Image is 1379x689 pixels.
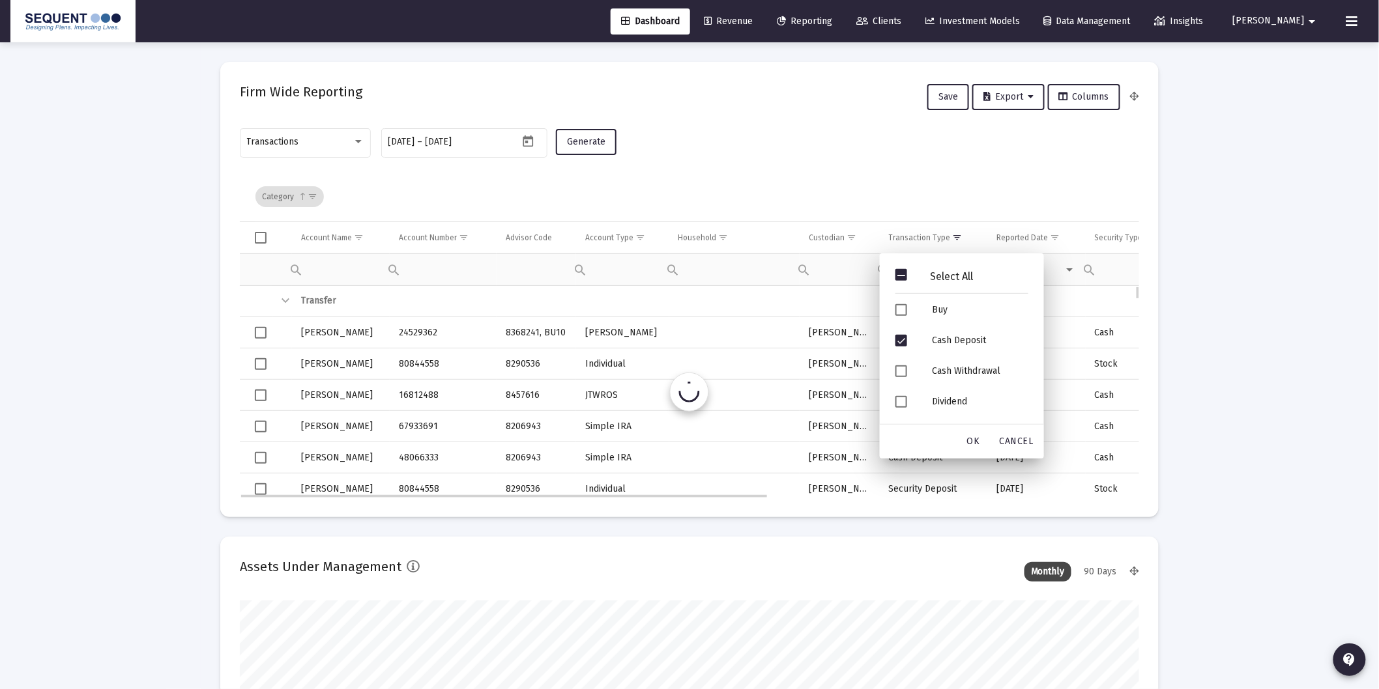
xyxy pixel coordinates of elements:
span: Transactions [247,136,299,147]
td: [PERSON_NAME] [576,317,669,348]
td: Column Security Type [1086,222,1179,253]
div: Cash Withdrawal [922,356,1039,386]
div: Security Type [1095,232,1143,243]
a: Clients [846,8,912,35]
div: Data grid toolbar [255,172,1130,221]
td: Individual [576,473,669,505]
span: OK [967,436,980,447]
td: [PERSON_NAME] [800,442,879,473]
td: 8290536 [497,473,576,505]
mat-icon: arrow_drop_down [1305,8,1320,35]
div: Household [678,232,717,243]
a: Revenue [693,8,763,35]
span: Revenue [704,16,753,27]
td: [PERSON_NAME] [800,411,879,442]
span: Dashboard [621,16,680,27]
td: [DATE] [987,473,1085,505]
td: [PERSON_NAME] [292,317,390,348]
a: Insights [1144,8,1214,35]
div: Dividend Reinvestment [922,417,1039,447]
div: Dividend [922,386,1039,417]
td: [PERSON_NAME] [292,442,390,473]
td: Column Reported Date [987,222,1085,253]
div: Select row [255,389,267,401]
span: Show filter options for column 'undefined' [308,191,317,201]
span: Investment Models [925,16,1020,27]
td: Filter cell [669,253,800,285]
td: Stock [1086,473,1179,505]
span: Show filter options for column 'Account Type' [635,232,645,242]
img: Dashboard [20,8,126,35]
div: Transaction Type [889,232,951,243]
td: Simple IRA [576,442,669,473]
span: Insights [1155,16,1204,27]
td: 8457616 [497,380,576,411]
td: [PERSON_NAME] [292,380,390,411]
td: Column Account Type [576,222,669,253]
span: [PERSON_NAME] [1233,16,1305,27]
td: Filter cell [1086,253,1179,285]
td: Column Account Name [292,222,390,253]
div: Account Number [399,232,457,243]
td: Column Household [669,222,800,253]
span: – [418,137,423,147]
td: Column Transaction Type [880,222,988,253]
button: Save [927,84,969,110]
td: Column Advisor Code [497,222,576,253]
div: Select all [255,232,267,244]
span: Show filter options for column 'Household' [719,232,729,242]
div: 90 Days [1078,562,1124,582]
td: [PERSON_NAME] [292,411,390,442]
td: [PERSON_NAME] [800,473,879,505]
div: Monthly [1024,562,1071,582]
td: 16812488 [390,380,497,411]
span: Cancel [1000,436,1034,447]
td: Cash [1086,442,1179,473]
a: Dashboard [611,8,690,35]
div: Select row [255,483,267,495]
td: Security Deposit [880,473,988,505]
span: Reporting [777,16,832,27]
td: Filter cell [390,253,497,285]
button: Export [972,84,1045,110]
span: Show filter options for column 'Reported Date' [1050,232,1060,242]
td: [PERSON_NAME] [800,348,879,380]
span: Show filter options for column 'Transaction Type' [953,232,963,242]
div: Cash Deposit [922,325,1039,356]
td: Stock [1086,348,1179,380]
td: Simple IRA [576,411,669,442]
div: Buy [922,294,1039,325]
td: JTWROS [576,380,669,411]
td: Filter cell [292,253,390,285]
td: 48066333 [390,442,497,473]
td: 8206943 [497,411,576,442]
div: Cancel [994,430,1039,453]
div: Category [255,186,324,207]
a: Data Management [1034,8,1141,35]
td: Cash [1086,411,1179,442]
button: Open calendar [519,132,538,150]
div: Custodian [809,232,845,243]
div: Data grid [240,172,1139,498]
td: 8368241, BU10 [497,317,576,348]
td: Column Account Number [390,222,497,253]
a: Investment Models [915,8,1030,35]
td: [PERSON_NAME] [292,473,390,505]
span: Show filter options for column 'Custodian' [847,232,856,242]
button: Columns [1048,84,1120,110]
h2: Assets Under Management [240,556,401,577]
mat-icon: contact_support [1342,652,1357,668]
div: OK [953,430,994,453]
button: [PERSON_NAME] [1217,8,1336,34]
td: 8290536 [497,348,576,380]
div: Select row [255,327,267,339]
div: Select row [255,358,267,370]
div: Account Type [585,232,633,243]
span: Show filter options for column 'Account Name' [354,232,364,242]
span: Show filter options for column 'Account Number' [459,232,469,242]
span: Data Management [1044,16,1131,27]
input: Start date [388,137,415,147]
div: Reported Date [996,232,1048,243]
td: Filter cell [576,253,669,285]
td: Cash [1086,380,1179,411]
